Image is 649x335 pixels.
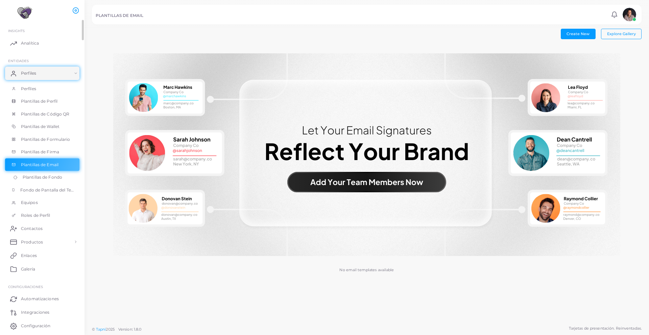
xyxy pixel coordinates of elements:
[21,226,43,232] span: Contactos
[21,136,70,143] span: Plantillas de Formulario
[21,266,35,272] span: Galería
[5,262,79,276] a: Galería
[567,31,590,36] span: Create New
[339,267,394,273] p: No email templates available
[96,327,106,332] a: Tapni
[8,29,25,33] span: INSIGHTS
[5,171,79,184] a: Plantillas de Fondo
[21,296,59,302] span: Automatizaciones
[5,82,79,95] a: Perfiles
[5,108,79,121] a: Plantillas de Código QR
[5,209,79,222] a: Roles de Perfil
[106,327,114,332] span: 2025
[5,67,79,80] a: Perfiles
[21,200,38,206] span: Equipos
[5,133,79,146] a: Plantillas de Formulario
[21,323,50,329] span: Configuración
[5,95,79,108] a: Plantillas de Perfil
[6,6,44,19] img: logo
[21,253,37,259] span: Enlaces
[21,40,39,46] span: Analítica
[5,120,79,133] a: Plantillas de Wallet
[21,111,70,117] span: Plantillas de Código QR
[8,59,29,63] span: ENTIDADES
[20,187,74,193] span: Fondo de Pantalla del Teléfono
[21,149,59,155] span: Plantillas de Firma
[92,327,141,332] span: ©
[21,239,43,245] span: Productos
[5,319,79,333] a: Configuración
[118,327,142,332] span: Version: 1.8.0
[5,158,79,171] a: Plantillas de Email
[21,98,57,104] span: Plantillas de Perfil
[621,8,638,21] a: avatar
[5,306,79,319] a: Integraciones
[8,285,43,289] span: Configuraciones
[21,86,36,92] span: Perfiles
[601,29,642,39] button: Explore Gallery
[5,184,79,197] a: Fondo de Pantalla del Teléfono
[5,36,79,50] a: Analítica
[561,29,596,39] button: Create New
[5,292,79,306] a: Automatizaciones
[5,222,79,235] a: Contactos
[21,124,59,130] span: Plantillas de Wallet
[21,309,49,315] span: Integraciones
[113,53,620,256] img: No email templates
[5,196,79,209] a: Equipos
[569,326,642,331] span: Tarjetas de presentación. Reinventadas.
[607,31,636,36] span: Explore Gallery
[21,70,36,76] span: Perfiles
[623,8,636,21] img: avatar
[5,235,79,249] a: Productos
[96,13,143,18] h5: PLANTILLAS DE EMAIL
[23,174,62,180] span: Plantillas de Fondo
[5,249,79,262] a: Enlaces
[5,146,79,158] a: Plantillas de Firma
[21,212,50,218] span: Roles de Perfil
[21,162,58,168] span: Plantillas de Email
